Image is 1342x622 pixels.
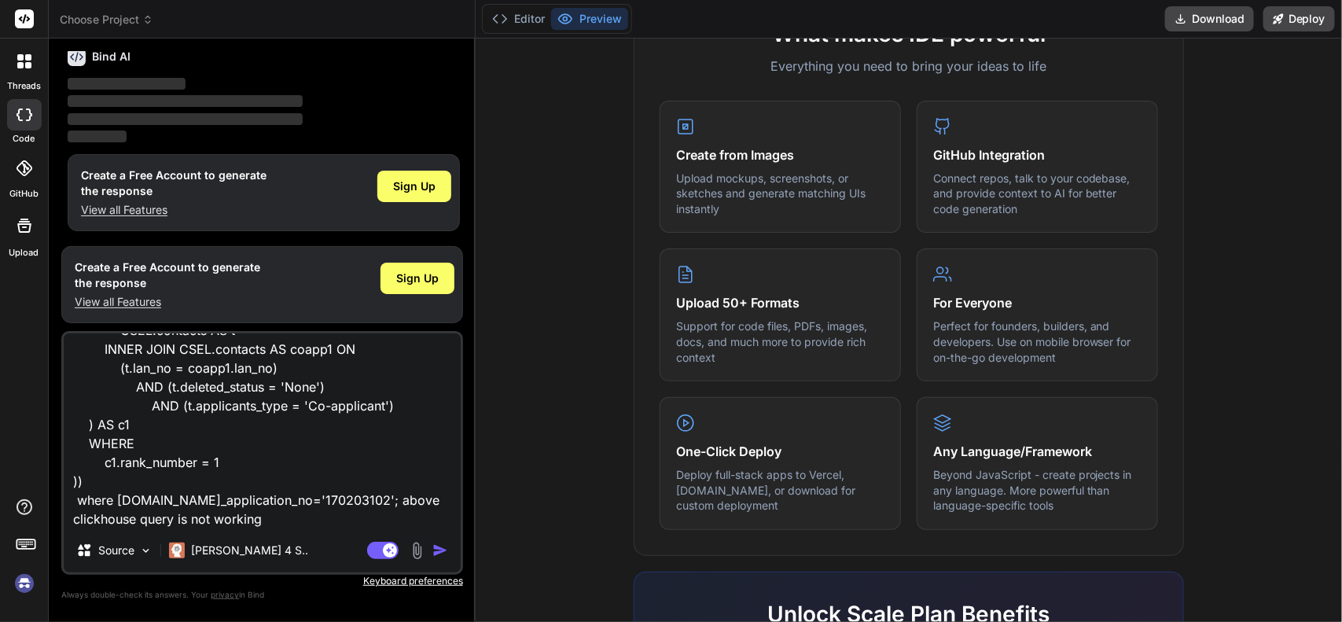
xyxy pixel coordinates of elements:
h4: GitHub Integration [933,145,1142,164]
p: [PERSON_NAME] 4 S.. [191,543,308,558]
p: Everything you need to bring your ideas to life [660,57,1158,75]
h4: Create from Images [676,145,884,164]
h4: Any Language/Framework [933,442,1142,461]
h4: Upload 50+ Formats [676,293,884,312]
p: Beyond JavaScript - create projects in any language. More powerful than language-specific tools [933,467,1142,513]
h4: One-Click Deploy [676,442,884,461]
img: signin [11,570,38,597]
span: ‌ [68,113,303,125]
span: Sign Up [396,271,439,286]
h4: For Everyone [933,293,1142,312]
span: privacy [211,590,239,599]
p: View all Features [81,202,267,218]
h6: Bind AI [92,49,131,64]
p: Perfect for founders, builders, and developers. Use on mobile browser for on-the-go development [933,318,1142,365]
span: ‌ [68,95,303,107]
span: ‌ [68,78,186,90]
button: Preview [551,8,628,30]
img: icon [432,543,448,558]
img: Pick Models [139,544,153,558]
label: Upload [9,246,39,259]
span: Sign Up [393,179,436,194]
p: Deploy full-stack apps to Vercel, [DOMAIN_NAME], or download for custom deployment [676,467,884,513]
span: Choose Project [60,12,153,28]
h1: Create a Free Account to generate the response [81,167,267,199]
button: Deploy [1263,6,1335,31]
p: Connect repos, talk to your codebase, and provide context to AI for better code generation [933,171,1142,217]
img: Claude 4 Sonnet [169,543,185,558]
button: Download [1165,6,1254,31]
p: Upload mockups, screenshots, or sketches and generate matching UIs instantly [676,171,884,217]
label: code [13,132,35,145]
textarea: select CSEL.accounts AS acc FULL OUTER JOIN CSEL.contacts AS coapp1 ON ([DOMAIN_NAME]_application... [64,333,461,528]
p: Support for code files, PDFs, images, docs, and much more to provide rich context [676,318,884,365]
p: View all Features [75,294,260,310]
p: Always double-check its answers. Your in Bind [61,587,463,602]
button: Editor [486,8,551,30]
p: Keyboard preferences [61,575,463,587]
p: Source [98,543,134,558]
span: ‌ [68,131,127,142]
img: attachment [408,542,426,560]
label: threads [7,79,41,93]
label: GitHub [9,187,39,201]
h1: Create a Free Account to generate the response [75,259,260,291]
